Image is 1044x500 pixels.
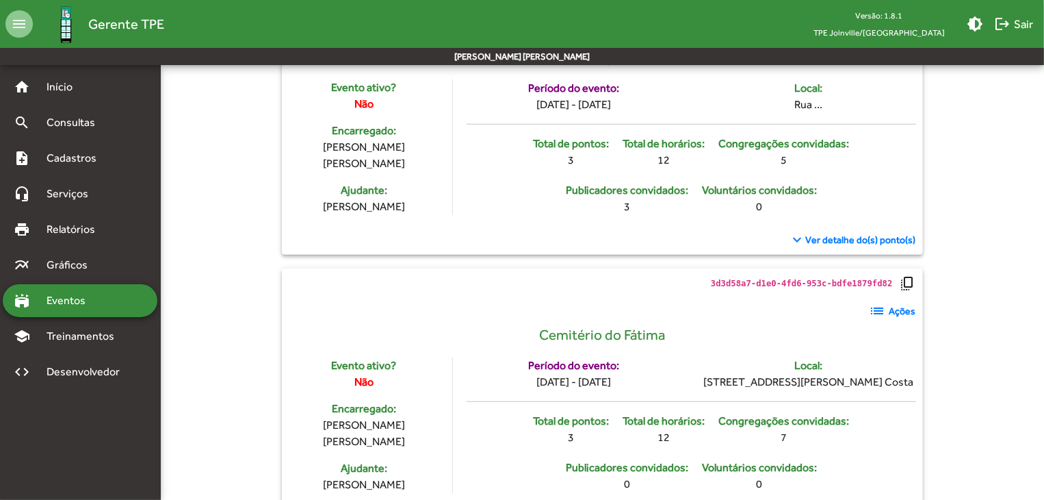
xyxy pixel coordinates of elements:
div: Período do evento: [528,358,619,374]
div: 12 [623,429,705,446]
mat-icon: multiline_chart [14,257,30,273]
div: Período do evento: [528,80,619,97]
span: Gerente TPE [88,13,164,35]
span: Ver detalhe do(s) ponto(s) [806,233,916,247]
div: Rua ... [795,97,823,113]
div: Total de horários: [623,136,705,152]
span: Serviços [38,186,107,202]
span: Consultas [38,114,113,131]
mat-icon: brightness_medium [967,16,983,32]
mat-icon: home [14,79,30,95]
div: Congregações convidadas: [718,413,849,429]
mat-icon: menu [5,10,33,38]
div: 3 [566,199,688,215]
div: Local: [795,358,823,374]
mat-icon: stadium [14,292,30,309]
mat-icon: search [14,114,30,131]
div: Não [289,374,439,390]
mat-icon: logout [994,16,1010,32]
span: Sair [994,12,1033,36]
img: Logo [44,2,88,47]
span: Relatórios [38,221,113,238]
div: 3 [533,152,609,168]
span: Cemitério do Fátima [540,325,666,347]
div: 3 [533,429,609,446]
div: [PERSON_NAME] [PERSON_NAME] [289,139,439,172]
div: Total de horários: [623,413,705,429]
div: Não [289,96,439,112]
span: TPE Joinville/[GEOGRAPHIC_DATA] [802,24,956,41]
div: Total de pontos: [533,136,609,152]
span: Desenvolvedor [38,364,135,380]
div: Encarregado: [289,401,439,417]
div: 0 [702,476,817,492]
mat-icon: list [870,303,886,319]
a: Gerente TPE [33,2,164,47]
span: Eventos [38,292,104,309]
mat-icon: school [14,328,30,345]
mat-icon: print [14,221,30,238]
div: Publicadores convidados: [566,460,688,476]
div: Congregações convidadas: [718,136,849,152]
div: 12 [623,152,705,168]
div: 0 [566,476,688,492]
mat-icon: note_add [14,150,30,166]
code: 3d3d58a7-d1e0-4fd6-953c-bdfe1879fd82 [711,277,893,290]
div: 0 [702,199,817,215]
span: Gráficos [38,257,106,273]
div: [PERSON_NAME] [289,477,439,493]
div: Versão: 1.8.1 [802,7,956,24]
mat-icon: code [14,364,30,380]
div: 7 [718,429,849,446]
span: Início [38,79,92,95]
div: [DATE] - [DATE] [536,97,611,113]
mat-icon: copy_all [900,275,916,292]
div: [DATE] - [DATE] [536,374,611,390]
mat-icon: headset_mic [14,186,30,202]
div: Evento ativo? [289,79,439,96]
div: Total de pontos: [533,413,609,429]
div: 5 [718,152,849,168]
div: [STREET_ADDRESS][PERSON_NAME] Costa [704,374,914,390]
div: Voluntários convidados: [702,182,817,199]
div: Publicadores convidados: [566,182,688,199]
span: Treinamentos [38,328,131,345]
button: Sair [989,12,1039,36]
div: Ajudante: [289,460,439,477]
div: Ajudante: [289,182,439,199]
div: [PERSON_NAME] [PERSON_NAME] [289,417,439,450]
div: Local: [795,80,823,97]
mat-icon: keyboard_arrow_down [789,232,806,248]
div: [PERSON_NAME] [289,199,439,215]
strong: Ações [889,304,916,318]
div: Voluntários convidados: [702,460,817,476]
div: Evento ativo? [289,358,439,374]
div: Encarregado: [289,123,439,139]
span: Cadastros [38,150,114,166]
